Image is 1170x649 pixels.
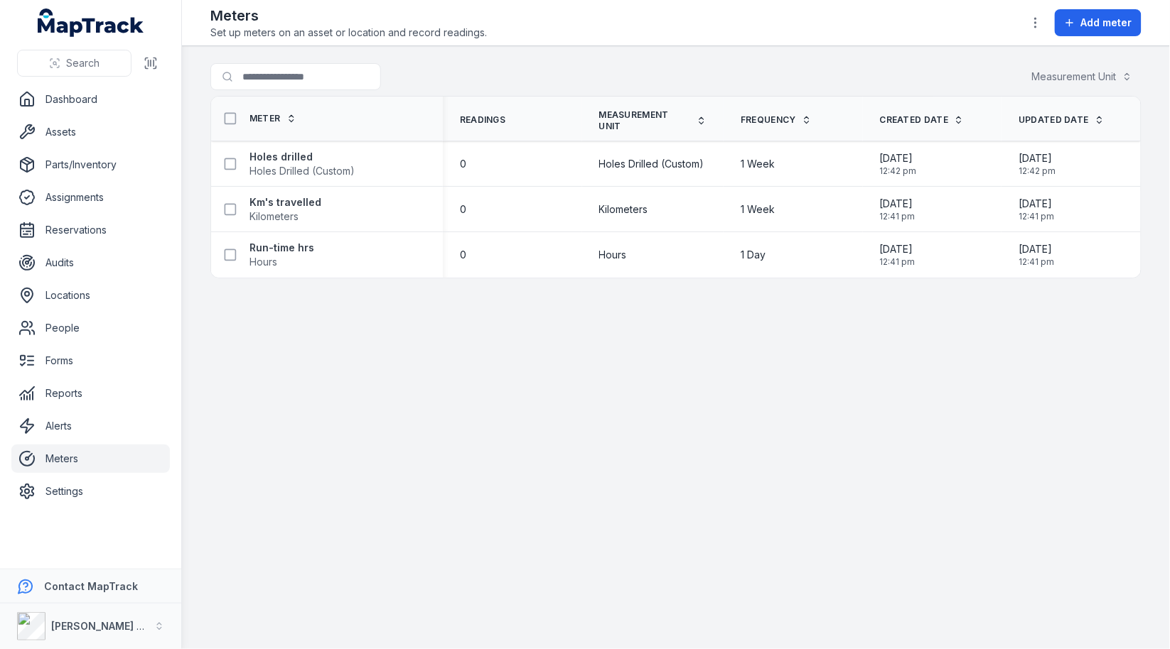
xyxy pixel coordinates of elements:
h2: Meters [210,6,487,26]
span: Add meter [1081,16,1132,30]
time: 06/10/2025, 12:41:09 pm [880,242,916,268]
span: Holes Drilled (Custom) [599,157,704,171]
time: 06/10/2025, 12:42:01 pm [880,151,917,177]
a: Settings [11,477,170,506]
a: Parts/Inventory [11,151,170,179]
span: Updated Date [1019,114,1089,126]
strong: Holes drilled [249,150,355,164]
span: 1 Day [741,248,766,262]
button: Search [17,50,132,77]
a: Audits [11,249,170,277]
span: [DATE] [1019,151,1056,165]
a: Measurement Unit [599,109,707,132]
time: 06/10/2025, 12:42:01 pm [1019,151,1056,177]
a: Created Date [880,114,965,126]
a: Alerts [11,412,170,440]
span: Created Date [880,114,949,126]
time: 06/10/2025, 12:41:09 pm [1019,242,1054,268]
a: Locations [11,281,170,310]
a: Updated Date [1019,114,1105,126]
strong: Km's travelled [249,195,321,209]
strong: Contact MapTrack [44,580,138,592]
span: [DATE] [1019,242,1054,256]
time: 06/10/2025, 12:41:34 pm [1019,197,1054,222]
span: Measurement Unit [599,109,692,132]
a: Reservations [11,216,170,244]
span: 1 Week [741,157,775,171]
strong: Run-time hrs [249,241,314,255]
span: [DATE] [1019,197,1054,211]
a: Assets [11,118,170,146]
span: Hours [599,248,627,262]
span: 12:41 pm [880,256,916,268]
span: 0 [460,157,466,171]
span: Kilometers [599,202,648,217]
span: Readings [460,114,505,126]
span: Kilometers [249,210,299,222]
button: Add meter [1055,9,1142,36]
a: Frequency [741,114,812,126]
span: Frequency [741,114,796,126]
span: 12:41 pm [1019,211,1054,222]
span: 1 Week [741,202,775,217]
span: Meter [249,113,281,124]
span: Set up meters on an asset or location and record readings. [210,26,487,40]
span: Holes Drilled (Custom) [249,165,355,177]
span: 12:42 pm [880,165,917,177]
a: Dashboard [11,85,170,114]
span: 0 [460,202,466,217]
span: 0 [460,248,466,262]
a: Reports [11,379,170,408]
a: People [11,314,170,342]
span: 12:41 pm [1019,256,1054,268]
a: Holes drilledHoles Drilled (Custom) [249,150,355,178]
span: Search [66,56,100,70]
span: 12:41 pm [880,211,916,222]
span: 12:42 pm [1019,165,1056,177]
span: [DATE] [880,197,916,211]
strong: [PERSON_NAME] Group [51,620,168,632]
a: Meters [11,445,170,473]
a: Assignments [11,183,170,212]
button: Measurement Unit [1023,63,1142,90]
span: [DATE] [880,151,917,165]
a: Meter [249,113,296,124]
a: Run-time hrsHours [249,241,314,269]
time: 06/10/2025, 12:41:34 pm [880,197,916,222]
a: MapTrack [38,9,144,37]
a: Forms [11,347,170,375]
span: [DATE] [880,242,916,256]
a: Km's travelledKilometers [249,195,321,224]
span: Hours [249,256,277,268]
